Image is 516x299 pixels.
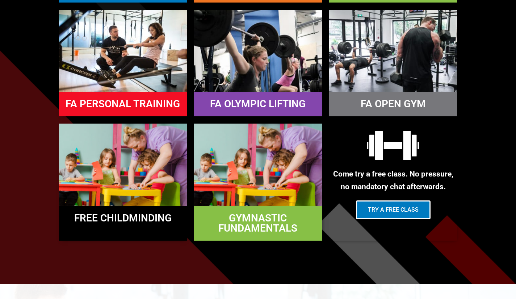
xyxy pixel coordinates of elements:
[361,98,426,110] a: FA OPEN GYM
[356,200,431,219] a: Try a Free Class
[66,98,180,110] a: FA PERSONAL TRAINING
[368,207,419,213] span: Try a Free Class
[74,212,172,224] a: FREE CHILDMINDING
[333,170,453,191] strong: Come try a free class. No pressure, no mandatory chat afterwards.
[210,98,306,110] a: FA OLYMPIC LIFTING
[218,212,297,234] a: GYMNASTIC FUNDAMENTALS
